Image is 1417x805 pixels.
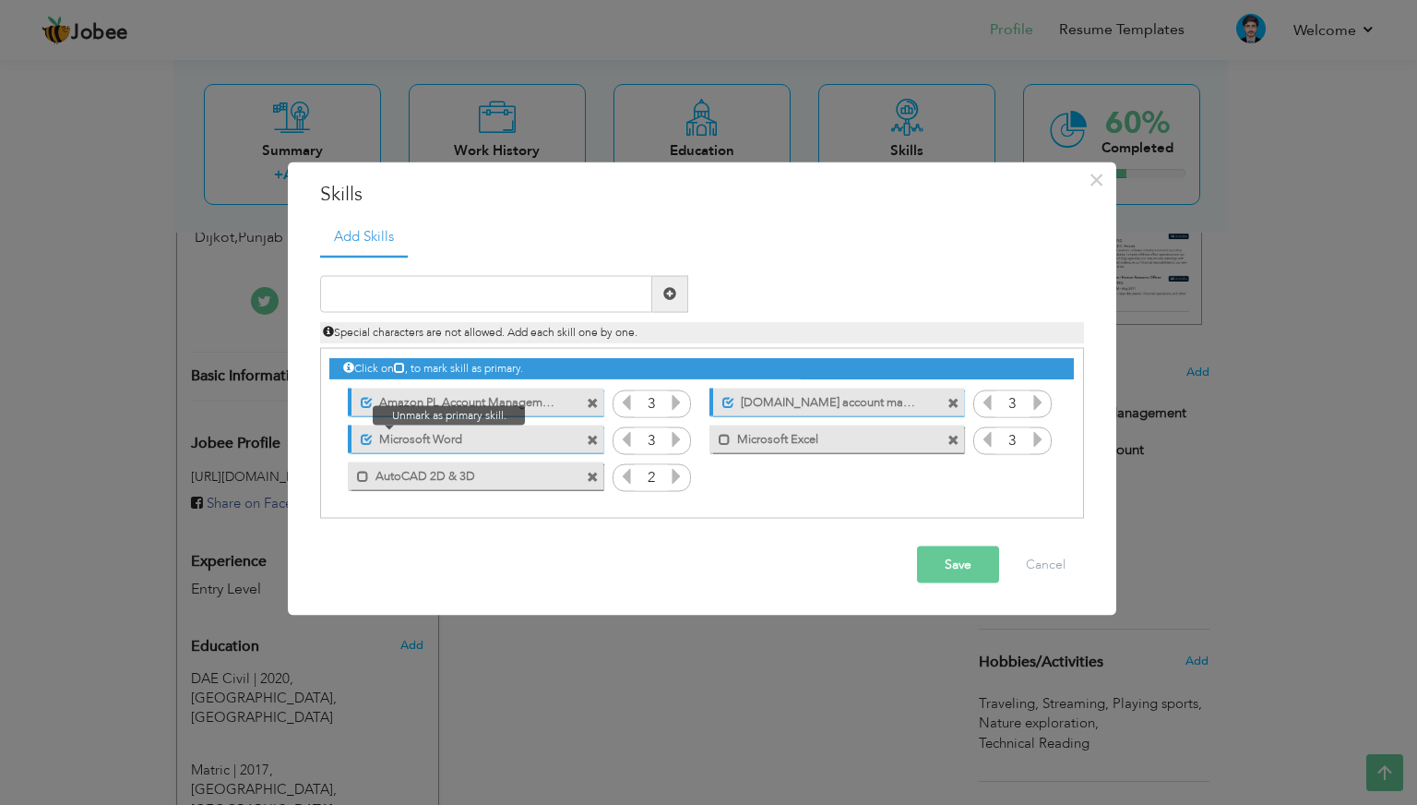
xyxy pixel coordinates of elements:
h3: Skills [320,181,1084,209]
a: Add Skills [320,218,408,258]
label: Microsoft Excel [731,426,917,449]
button: Close [1082,165,1112,195]
button: Cancel [1007,546,1084,583]
span: × [1089,163,1104,197]
label: Bol.com account management [734,389,918,412]
label: Microsoft Word [373,426,556,449]
label: Amazon PL Account Management [373,389,556,412]
span: Unmark as primary skill. [373,406,525,426]
span: Special characters are not allowed. Add each skill one by one. [323,324,637,339]
div: Click on , to mark skill as primary. [329,358,1073,379]
button: Save [917,546,999,583]
label: AutoCAD 2D & 3D [369,463,555,486]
